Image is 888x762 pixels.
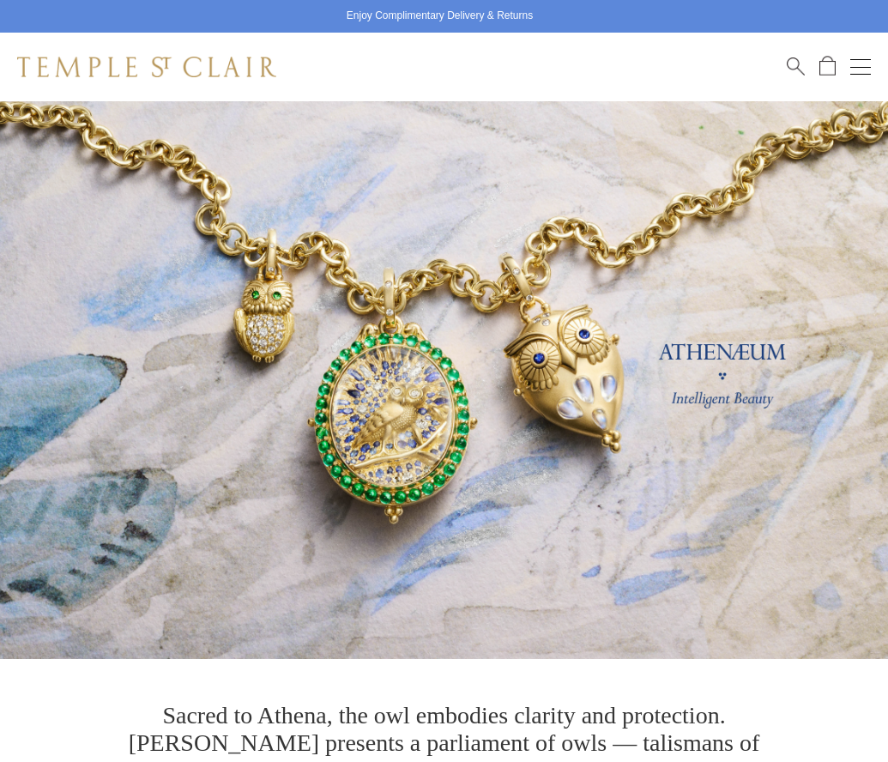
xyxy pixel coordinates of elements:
a: Open Shopping Bag [819,56,836,77]
p: Enjoy Complimentary Delivery & Returns [347,8,533,25]
a: Search [787,56,805,77]
img: Temple St. Clair [17,57,276,77]
button: Open navigation [850,57,871,77]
